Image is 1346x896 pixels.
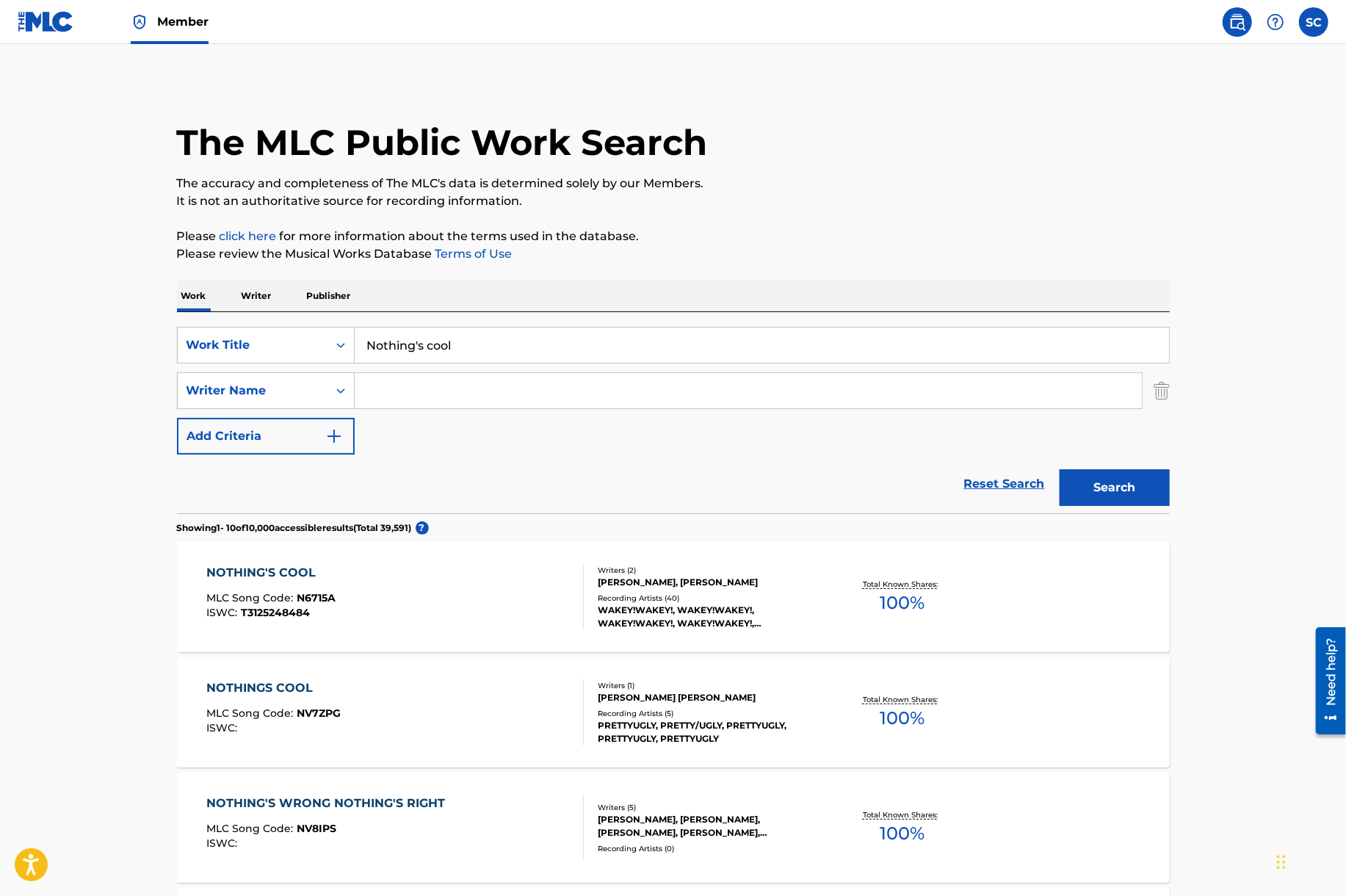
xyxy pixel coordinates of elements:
[1229,13,1246,31] img: search
[297,707,341,720] span: NV7ZPG
[1273,825,1346,896] iframe: Chat Widget
[598,843,819,854] div: Recording Artists ( 0 )
[1305,622,1346,740] iframe: Resource Center
[1060,469,1170,506] button: Search
[1154,372,1170,409] img: Delete Criterion
[433,247,513,261] a: Terms of Use
[187,382,319,400] div: Writer Name
[18,11,74,32] img: MLC Logo
[598,802,819,813] div: Writers ( 5 )
[880,590,925,616] span: 100 %
[157,13,209,30] span: Member
[598,576,819,589] div: [PERSON_NAME], [PERSON_NAME]
[177,228,1170,245] p: Please for more information about the terms used in the database.
[1261,7,1290,37] div: Help
[131,13,148,31] img: Top Rightsholder
[416,521,429,535] span: ?
[1223,7,1252,37] a: Public Search
[206,679,341,697] div: NOTHINGS COOL
[863,809,941,820] p: Total Known Shares:
[598,565,819,576] div: Writers ( 2 )
[598,708,819,719] div: Recording Artists ( 5 )
[177,120,708,165] h1: The MLC Public Work Search
[177,327,1170,513] form: Search Form
[598,604,819,630] div: WAKEY!WAKEY!, WAKEY!WAKEY!, WAKEY!WAKEY!, WAKEY!WAKEY!, WAKEY!WAKEY!
[177,657,1170,767] a: NOTHINGS COOLMLC Song Code:NV7ZPGISWC:Writers (1)[PERSON_NAME] [PERSON_NAME]Recording Artists (5)...
[598,719,819,745] div: PRETTYUGLY, PRETTY/UGLY, PRETTYUGLY, PRETTYUGLY, PRETTYUGLY
[177,773,1170,883] a: NOTHING'S WRONG NOTHING'S RIGHTMLC Song Code:NV8IPSISWC:Writers (5)[PERSON_NAME], [PERSON_NAME], ...
[206,591,297,604] span: MLC Song Code :
[325,427,343,445] img: 9d2ae6d4665cec9f34b9.svg
[957,468,1052,500] a: Reset Search
[206,564,336,582] div: NOTHING'S COOL
[206,606,241,619] span: ISWC :
[297,822,336,835] span: NV8IPS
[598,813,819,839] div: [PERSON_NAME], [PERSON_NAME], [PERSON_NAME], [PERSON_NAME], [PERSON_NAME]
[206,795,452,812] div: NOTHING'S WRONG NOTHING'S RIGHT
[598,691,819,704] div: [PERSON_NAME] [PERSON_NAME]
[177,281,211,311] p: Work
[598,593,819,604] div: Recording Artists ( 40 )
[177,245,1170,263] p: Please review the Musical Works Database
[177,542,1170,652] a: NOTHING'S COOLMLC Song Code:N6715AISWC:T3125248484Writers (2)[PERSON_NAME], [PERSON_NAME]Recordin...
[863,579,941,590] p: Total Known Shares:
[880,820,925,847] span: 100 %
[206,837,241,850] span: ISWC :
[206,707,297,720] span: MLC Song Code :
[206,721,241,734] span: ISWC :
[880,705,925,731] span: 100 %
[863,694,941,705] p: Total Known Shares:
[177,418,355,455] button: Add Criteria
[206,822,297,835] span: MLC Song Code :
[598,680,819,691] div: Writers ( 1 )
[1267,13,1284,31] img: help
[177,521,412,535] p: Showing 1 - 10 of 10,000 accessible results (Total 39,591 )
[297,591,336,604] span: N6715A
[220,229,277,243] a: click here
[303,281,355,311] p: Publisher
[177,175,1170,192] p: The accuracy and completeness of The MLC's data is determined solely by our Members.
[1277,840,1286,884] div: Drag
[237,281,276,311] p: Writer
[187,336,319,354] div: Work Title
[241,606,310,619] span: T3125248484
[177,192,1170,210] p: It is not an authoritative source for recording information.
[1299,7,1328,37] div: User Menu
